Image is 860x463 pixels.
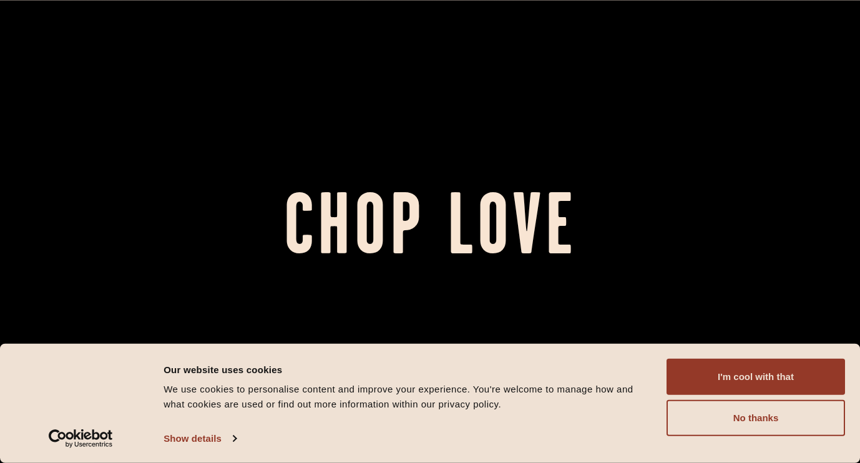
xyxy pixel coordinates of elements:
div: Our website uses cookies [164,362,652,377]
a: Usercentrics Cookiebot - opens in a new window [26,429,135,448]
button: No thanks [667,400,845,436]
a: Show details [164,429,236,448]
div: We use cookies to personalise content and improve your experience. You're welcome to manage how a... [164,382,652,412]
button: I'm cool with that [667,359,845,395]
